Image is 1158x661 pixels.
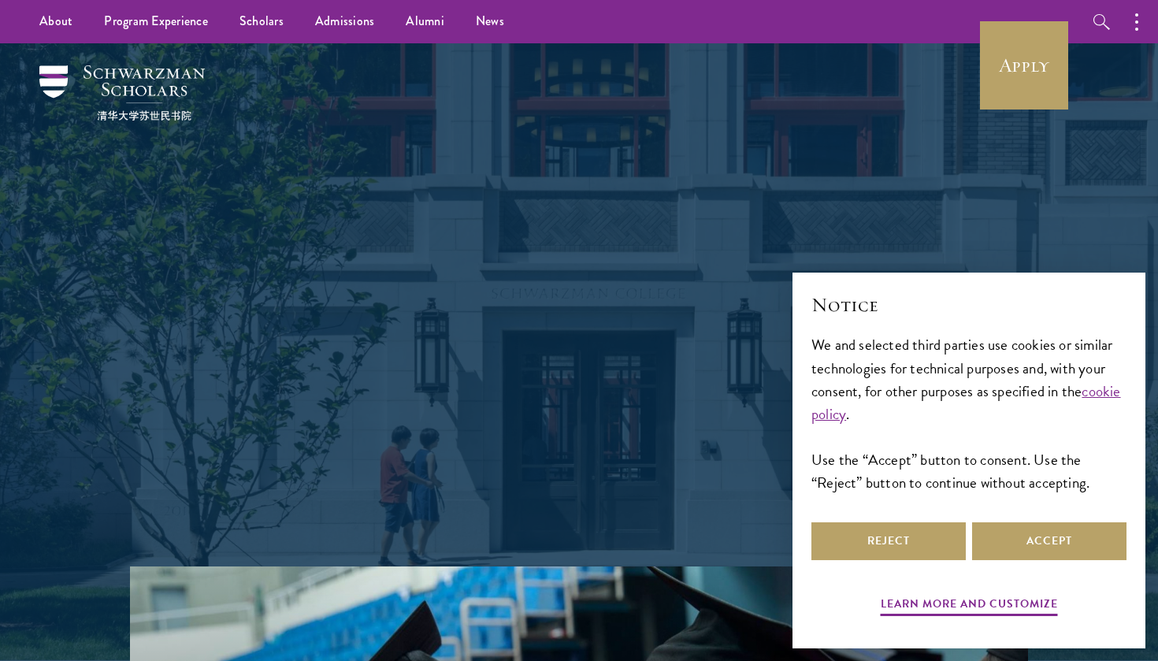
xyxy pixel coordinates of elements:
a: Apply [980,21,1068,110]
button: Learn more and customize [881,594,1058,618]
img: Schwarzman Scholars [39,65,205,121]
button: Accept [972,522,1126,560]
h2: Notice [811,292,1126,318]
div: We and selected third parties use cookies or similar technologies for technical purposes and, wit... [811,333,1126,493]
a: cookie policy [811,380,1121,425]
button: Reject [811,522,966,560]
